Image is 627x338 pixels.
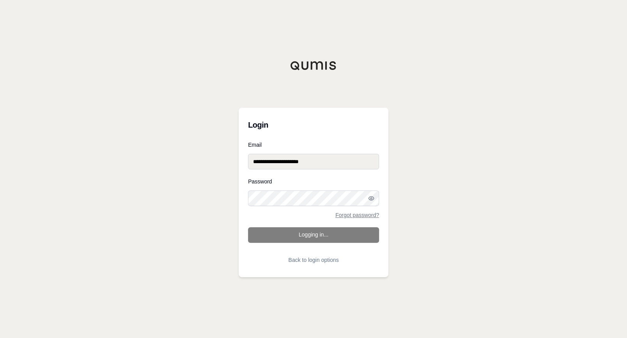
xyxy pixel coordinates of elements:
a: Forgot password? [335,212,379,218]
h3: Login [248,117,379,133]
img: Qumis [290,61,337,70]
button: Back to login options [248,252,379,268]
label: Password [248,179,379,184]
label: Email [248,142,379,148]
